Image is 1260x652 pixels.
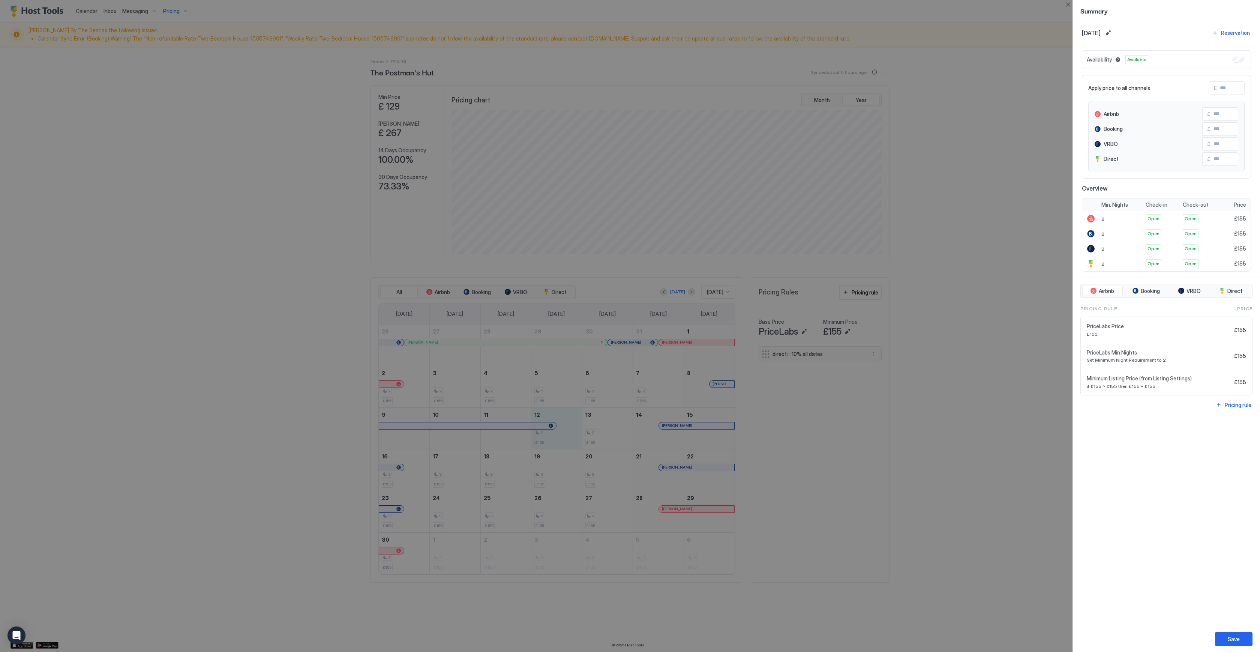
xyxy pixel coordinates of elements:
[1141,288,1160,294] span: Booking
[1227,288,1242,294] span: Direct
[1234,230,1246,237] span: £155
[1082,29,1101,37] span: [DATE]
[1087,349,1231,356] span: PriceLabs Min Nights
[1101,261,1104,267] span: 2
[1210,286,1251,296] button: Direct
[1234,215,1246,222] span: £155
[1207,141,1210,147] span: £
[1185,230,1197,237] span: Open
[1207,111,1210,117] span: £
[1104,111,1119,117] span: Airbnb
[1234,201,1246,208] span: Price
[1234,379,1246,386] span: £155
[1211,28,1251,38] button: Reservation
[1101,216,1104,222] span: 2
[1101,201,1128,208] span: Min. Nights
[1127,56,1146,63] span: Available
[1088,85,1150,92] span: Apply price to all channels
[1082,286,1123,296] button: Airbnb
[1101,246,1104,252] span: 2
[1207,126,1210,132] span: £
[1080,284,1252,298] div: tab-group
[1087,383,1231,389] span: if £155 > £155 then £155 = £155
[1147,215,1159,222] span: Open
[1186,288,1201,294] span: VRBO
[1099,288,1114,294] span: Airbnb
[1082,185,1251,192] span: Overview
[1104,156,1119,162] span: Direct
[1185,245,1197,252] span: Open
[1170,286,1209,296] button: VRBO
[1147,245,1159,252] span: Open
[1124,286,1168,296] button: Booking
[1234,327,1246,334] span: £155
[1234,245,1246,252] span: £155
[1080,305,1117,312] span: Pricing Rule
[1113,55,1122,64] button: Blocked dates override all pricing rules and remain unavailable until manually unblocked
[1087,357,1231,363] span: Set Minimum Night Requirement to 2
[1147,230,1159,237] span: Open
[1087,375,1231,382] span: Minimum Listing Price (from Listing Settings)
[1104,126,1123,132] span: Booking
[1087,323,1231,330] span: PriceLabs Price
[1146,201,1167,208] span: Check-in
[1228,635,1240,643] div: Save
[1101,231,1104,237] span: 2
[1104,29,1113,38] button: Edit date range
[1087,331,1231,337] span: £155
[1185,260,1197,267] span: Open
[1183,201,1209,208] span: Check-out
[1104,141,1118,147] span: VRBO
[1147,260,1159,267] span: Open
[1221,29,1250,37] div: Reservation
[1185,215,1197,222] span: Open
[1237,305,1252,312] span: Price
[1234,353,1246,359] span: £155
[1207,156,1210,162] span: £
[1225,401,1251,409] div: Pricing rule
[1215,632,1252,646] button: Save
[1234,260,1246,267] span: £155
[1080,6,1252,15] span: Summary
[1215,400,1252,410] button: Pricing rule
[7,626,25,644] div: Open Intercom Messenger
[1087,56,1112,63] span: Availability
[1213,85,1217,92] span: £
